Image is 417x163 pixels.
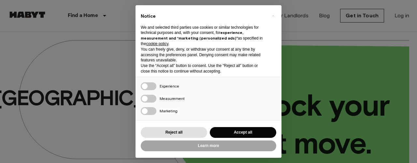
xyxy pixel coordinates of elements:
[160,84,179,89] span: Experience
[141,47,266,63] p: You can freely give, deny, or withdraw your consent at any time by accessing the preferences pane...
[160,108,178,113] span: Marketing
[272,12,274,20] span: ×
[141,140,276,151] button: Learn more
[141,127,207,138] button: Reject all
[141,63,266,74] p: Use the “Accept all” button to consent. Use the “Reject all” button or close this notice to conti...
[141,13,266,20] h2: Notice
[268,10,278,21] button: Close this notice
[146,41,168,46] a: cookie policy
[160,96,185,101] span: Measurement
[141,25,266,47] p: We and selected third parties use cookies or similar technologies for technical purposes and, wit...
[141,30,243,41] strong: experience, measurement and “marketing (personalized ads)”
[210,127,276,138] button: Accept all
